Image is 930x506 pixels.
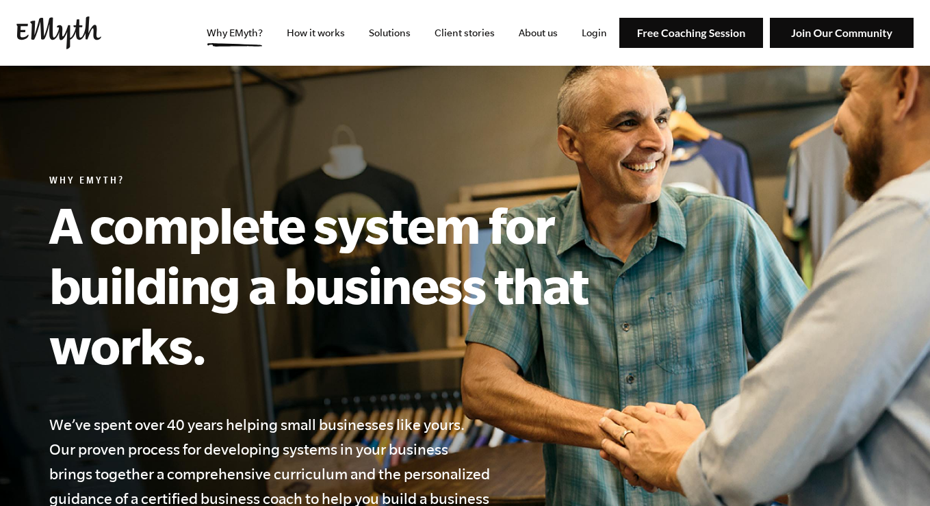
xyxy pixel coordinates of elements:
h6: Why EMyth? [49,175,651,189]
img: EMyth [16,16,101,49]
img: Join Our Community [770,18,914,49]
img: Free Coaching Session [619,18,763,49]
h1: A complete system for building a business that works. [49,194,651,375]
